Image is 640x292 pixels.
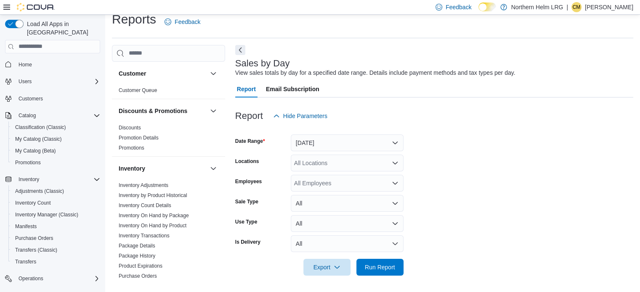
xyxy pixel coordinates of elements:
button: Purchase Orders [8,232,104,244]
button: Inventory [119,164,207,173]
a: Promotions [12,158,44,168]
button: Open list of options [392,160,398,166]
span: Inventory Adjustments [119,182,168,189]
button: Operations [2,273,104,284]
span: Dark Mode [478,11,479,12]
a: Customer Queue [119,87,157,93]
span: Load All Apps in [GEOGRAPHIC_DATA] [24,20,100,37]
button: Classification (Classic) [8,121,104,133]
span: Adjustments (Classic) [15,188,64,195]
button: Catalog [15,110,39,121]
button: Adjustments (Classic) [8,185,104,197]
span: Catalog [15,110,100,121]
button: Export [303,259,351,276]
span: Export [308,259,345,276]
span: Adjustments (Classic) [12,186,100,196]
span: Hide Parameters [283,112,327,120]
span: My Catalog (Beta) [15,147,56,154]
a: Product Expirations [119,263,162,269]
span: Purchase Orders [119,273,157,279]
span: Users [19,78,32,85]
div: Courtney Metson [571,2,582,12]
span: Inventory On Hand by Package [119,212,189,219]
span: Users [15,76,100,87]
a: Customers [15,94,46,104]
p: Northern Helm LRG [511,2,563,12]
button: Hide Parameters [270,108,331,124]
button: Users [15,76,35,87]
button: Home [2,58,104,71]
button: My Catalog (Beta) [8,145,104,157]
span: Customers [15,93,100,104]
label: Locations [235,158,259,165]
a: Inventory Count [12,198,54,208]
span: Inventory Manager (Classic) [12,210,100,220]
button: Inventory [208,163,218,174]
button: All [291,215,404,232]
span: Purchase Orders [15,235,53,242]
button: Open list of options [392,180,398,187]
button: Inventory Count [8,197,104,209]
span: My Catalog (Beta) [12,146,100,156]
span: Inventory Count Details [119,202,171,209]
a: Package Details [119,243,155,249]
a: Inventory Adjustments [119,182,168,188]
button: Discounts & Promotions [119,107,207,115]
button: Operations [15,274,47,284]
button: Inventory [15,174,42,184]
span: Operations [19,275,43,282]
a: Inventory On Hand by Package [119,213,189,218]
button: Inventory [2,174,104,185]
span: Product Expirations [119,263,162,269]
span: Customer Queue [119,87,157,94]
a: Promotion Details [119,135,159,141]
a: Inventory On Hand by Product [119,223,186,229]
h3: Customer [119,69,146,78]
button: Customers [2,92,104,105]
button: Promotions [8,157,104,168]
span: Classification (Classic) [15,124,66,131]
span: Transfers (Classic) [12,245,100,255]
a: Manifests [12,221,40,231]
span: Inventory Manager (Classic) [15,211,78,218]
a: Promotions [119,145,144,151]
span: CM [573,2,581,12]
label: Is Delivery [235,239,260,245]
button: Run Report [356,259,404,276]
span: Feedback [175,18,200,26]
a: Inventory by Product Historical [119,192,187,198]
span: Inventory by Product Historical [119,192,187,199]
span: Manifests [12,221,100,231]
span: Operations [15,274,100,284]
h3: Inventory [119,164,145,173]
span: Purchase Orders [12,233,100,243]
a: Inventory Transactions [119,233,170,239]
button: Transfers [8,256,104,268]
span: Report [237,81,256,97]
span: Inventory Count [12,198,100,208]
label: Employees [235,178,262,185]
button: Users [2,76,104,87]
a: Adjustments (Classic) [12,186,67,196]
button: All [291,195,404,212]
button: My Catalog (Classic) [8,133,104,145]
button: Transfers (Classic) [8,244,104,256]
a: Transfers [12,257,40,267]
h3: Sales by Day [235,58,290,68]
a: Package History [119,253,155,259]
a: Inventory Count Details [119,203,171,208]
img: Cova [17,3,55,11]
a: Purchase Orders [119,273,157,279]
label: Date Range [235,138,265,145]
span: Promotions [15,159,41,166]
a: Discounts [119,125,141,131]
span: Transfers (Classic) [15,247,57,253]
span: Run Report [365,263,395,271]
span: Transfers [12,257,100,267]
a: My Catalog (Beta) [12,146,59,156]
span: Feedback [446,3,471,11]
